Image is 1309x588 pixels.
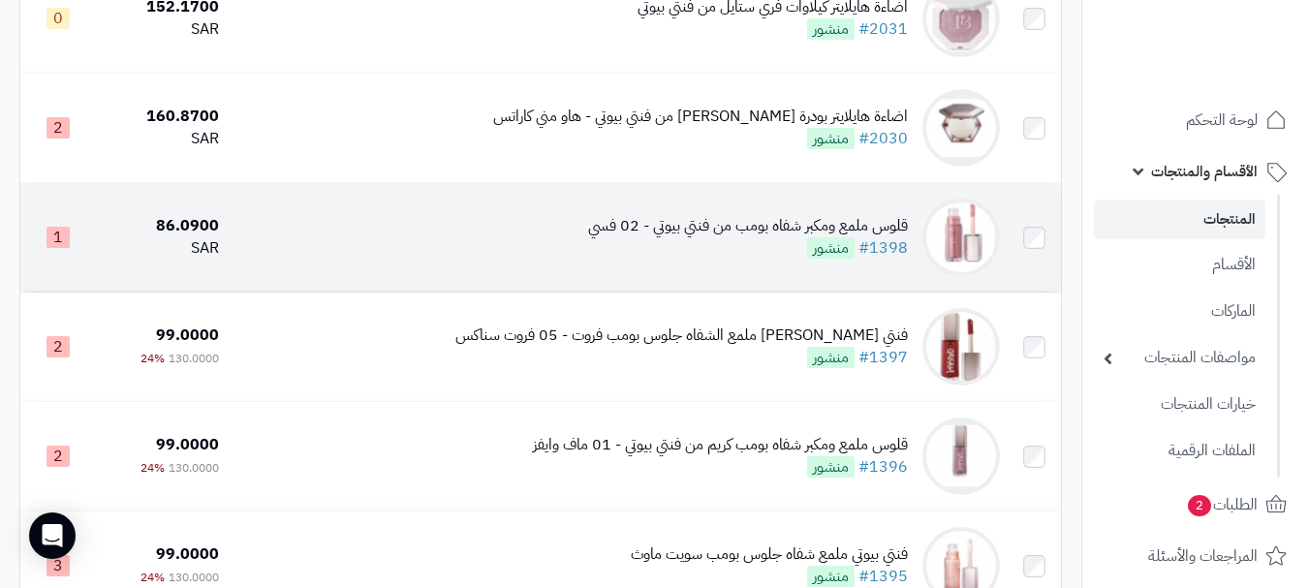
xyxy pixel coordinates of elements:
span: منشور [807,237,855,259]
span: منشور [807,347,855,368]
div: SAR [104,18,219,41]
a: #1395 [858,565,908,588]
a: خيارات المنتجات [1094,384,1265,425]
a: #2030 [858,127,908,150]
span: منشور [807,456,855,478]
img: قلوس ملمع ومكبر شفاه بومب من فنتي بيوتي - 02 فسي [922,199,1000,276]
a: #1397 [858,346,908,369]
a: الماركات [1094,291,1265,332]
div: 86.0900 [104,215,219,237]
span: 2 [47,446,70,467]
a: #1398 [858,236,908,260]
span: 24% [140,569,165,586]
div: 160.8700 [104,106,219,128]
span: الطلبات [1186,491,1258,518]
span: 99.0000 [156,324,219,347]
a: مواصفات المنتجات [1094,337,1265,379]
a: المنتجات [1094,200,1265,239]
div: فنتي بيوتي ملمع شفاه جلوس بومب سويت ماوث [631,543,908,566]
div: SAR [104,237,219,260]
span: 0 [47,8,70,29]
span: 1 [47,227,70,248]
span: الأقسام والمنتجات [1151,158,1258,185]
span: 2 [1188,495,1211,516]
span: 24% [140,459,165,477]
span: 99.0000 [156,542,219,566]
div: قلوس ملمع ومكبر شفاه بومب كريم من فنتي بيوتي - 01 ماف وايفز [533,434,908,456]
span: 130.0000 [169,569,219,586]
span: المراجعات والأسئلة [1148,542,1258,570]
img: اضاءة هايلايتر بودرة دياموند بومب من فنتي بيوتي - هاو مني كاراتس [922,89,1000,167]
span: 130.0000 [169,350,219,367]
a: الطلبات2 [1094,481,1297,528]
div: SAR [104,128,219,150]
a: لوحة التحكم [1094,97,1297,143]
div: Open Intercom Messenger [29,512,76,559]
span: 2 [47,117,70,139]
a: #2031 [858,17,908,41]
span: 130.0000 [169,459,219,477]
img: logo-2.png [1177,52,1291,93]
div: فنتي [PERSON_NAME] ملمع الشفاه جلوس بومب فروت - 05 فروت سناكس [455,325,908,347]
span: 3 [47,555,70,576]
a: #1396 [858,455,908,479]
span: لوحة التحكم [1186,107,1258,134]
img: قلوس ملمع ومكبر شفاه بومب كريم من فنتي بيوتي - 01 ماف وايفز [922,418,1000,495]
div: اضاءة هايلايتر بودرة [PERSON_NAME] من فنتي بيوتي - هاو مني كاراتس [493,106,908,128]
span: منشور [807,128,855,149]
span: 24% [140,350,165,367]
span: 2 [47,336,70,357]
a: المراجعات والأسئلة [1094,533,1297,579]
a: الأقسام [1094,244,1265,286]
span: منشور [807,566,855,587]
a: الملفات الرقمية [1094,430,1265,472]
span: 99.0000 [156,433,219,456]
span: منشور [807,18,855,40]
div: قلوس ملمع ومكبر شفاه بومب من فنتي بيوتي - 02 فسي [588,215,908,237]
img: فنتي بيوتي كريم ملمع الشفاه جلوس بومب فروت - 05 فروت سناكس [922,308,1000,386]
